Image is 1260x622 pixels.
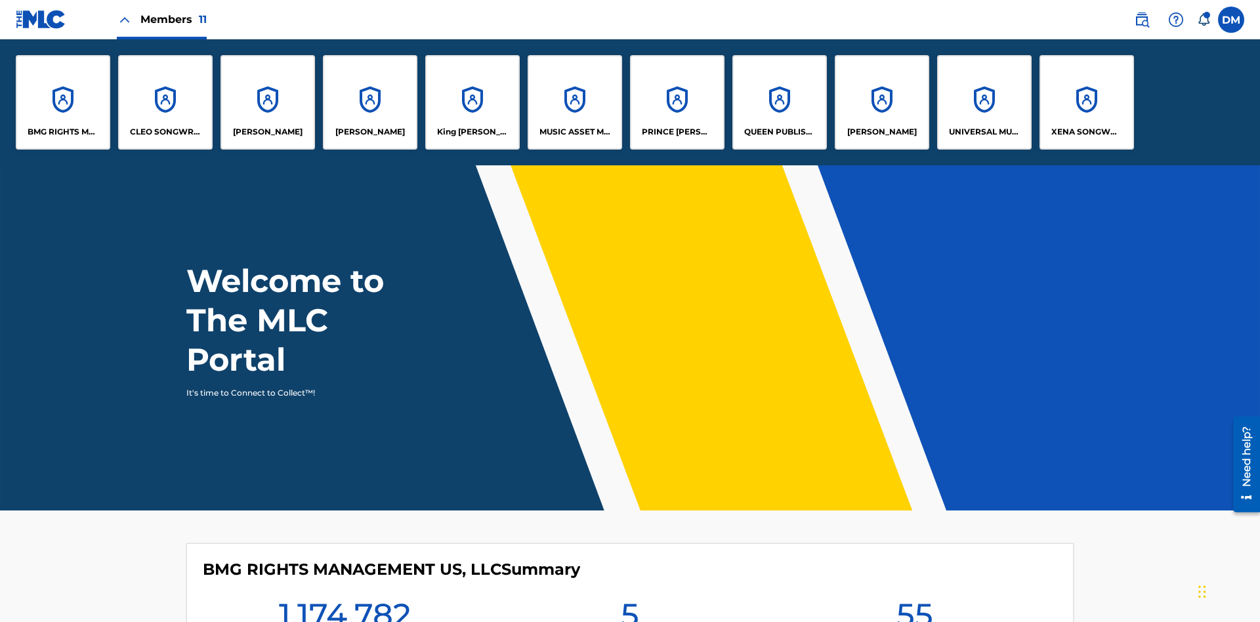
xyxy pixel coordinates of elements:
img: help [1168,12,1184,28]
a: AccountsXENA SONGWRITER [1039,55,1134,150]
p: PRINCE MCTESTERSON [642,126,713,138]
img: MLC Logo [16,10,66,29]
a: AccountsPRINCE [PERSON_NAME] [630,55,724,150]
a: Accounts[PERSON_NAME] [220,55,315,150]
a: AccountsMUSIC ASSET MANAGEMENT (MAM) [528,55,622,150]
span: 11 [199,13,207,26]
img: Close [117,12,133,28]
p: RONALD MCTESTERSON [847,126,917,138]
span: Members [140,12,207,27]
div: Help [1163,7,1189,33]
h1: Welcome to The MLC Portal [186,261,432,379]
a: AccountsCLEO SONGWRITER [118,55,213,150]
p: BMG RIGHTS MANAGEMENT US, LLC [28,126,99,138]
p: It's time to Connect to Collect™! [186,387,414,399]
p: EYAMA MCSINGER [335,126,405,138]
h4: BMG RIGHTS MANAGEMENT US, LLC [203,560,580,579]
a: Public Search [1129,7,1155,33]
p: QUEEN PUBLISHA [744,126,816,138]
a: Accounts[PERSON_NAME] [835,55,929,150]
a: AccountsUNIVERSAL MUSIC PUB GROUP [937,55,1032,150]
div: Notifications [1197,13,1210,26]
div: User Menu [1218,7,1244,33]
iframe: Resource Center [1223,411,1260,519]
p: UNIVERSAL MUSIC PUB GROUP [949,126,1020,138]
a: AccountsQUEEN PUBLISHA [732,55,827,150]
p: MUSIC ASSET MANAGEMENT (MAM) [539,126,611,138]
p: CLEO SONGWRITER [130,126,201,138]
p: XENA SONGWRITER [1051,126,1123,138]
a: Accounts[PERSON_NAME] [323,55,417,150]
p: King McTesterson [437,126,509,138]
img: search [1134,12,1150,28]
iframe: Chat Widget [1194,559,1260,622]
div: Drag [1198,572,1206,612]
p: ELVIS COSTELLO [233,126,303,138]
a: AccountsBMG RIGHTS MANAGEMENT US, LLC [16,55,110,150]
a: AccountsKing [PERSON_NAME] [425,55,520,150]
